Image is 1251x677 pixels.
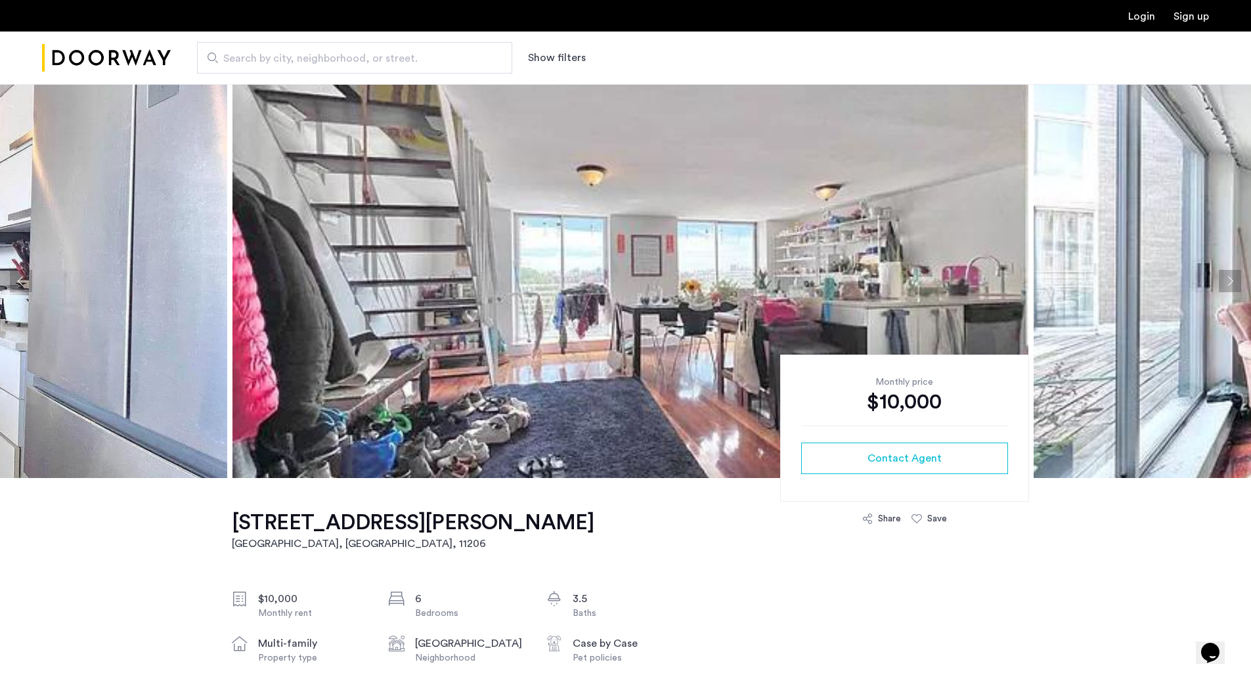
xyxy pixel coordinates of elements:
div: [GEOGRAPHIC_DATA] [415,636,525,651]
iframe: chat widget [1196,624,1238,664]
div: multi-family [258,636,368,651]
div: Save [927,512,947,525]
h2: [GEOGRAPHIC_DATA], [GEOGRAPHIC_DATA] , 11206 [232,536,594,552]
div: Case by Case [573,636,683,651]
div: Monthly rent [258,607,368,620]
div: Share [878,512,901,525]
div: Bedrooms [415,607,525,620]
div: 3.5 [573,591,683,607]
a: Registration [1174,11,1209,22]
img: apartment [232,84,1028,478]
div: $10,000 [801,389,1008,415]
div: Monthly price [801,376,1008,389]
span: Search by city, neighborhood, or street. [223,51,475,66]
div: Baths [573,607,683,620]
input: Apartment Search [197,42,512,74]
h1: [STREET_ADDRESS][PERSON_NAME] [232,510,594,536]
div: 6 [415,591,525,607]
button: Show or hide filters [528,50,586,66]
span: Contact Agent [867,450,942,466]
a: Cazamio Logo [42,33,171,83]
div: $10,000 [258,591,368,607]
div: Pet policies [573,651,683,665]
img: logo [42,33,171,83]
button: Next apartment [1219,270,1241,292]
div: Neighborhood [415,651,525,665]
a: [STREET_ADDRESS][PERSON_NAME][GEOGRAPHIC_DATA], [GEOGRAPHIC_DATA], 11206 [232,510,594,552]
div: Property type [258,651,368,665]
button: Previous apartment [10,270,32,292]
button: button [801,443,1008,474]
a: Login [1128,11,1155,22]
